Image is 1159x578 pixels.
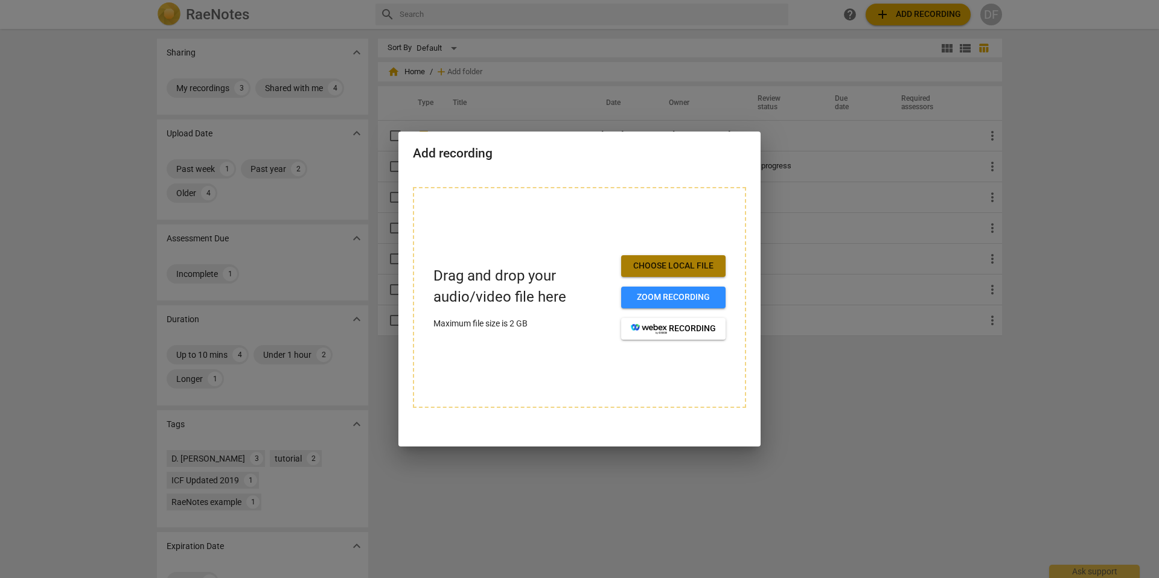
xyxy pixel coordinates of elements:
span: Zoom recording [631,291,716,303]
button: recording [621,318,726,340]
button: Zoom recording [621,287,726,308]
p: Maximum file size is 2 GB [433,317,611,330]
p: Drag and drop your audio/video file here [433,265,611,308]
span: recording [631,323,716,335]
button: Choose local file [621,255,726,277]
h2: Add recording [413,146,746,161]
span: Choose local file [631,260,716,272]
